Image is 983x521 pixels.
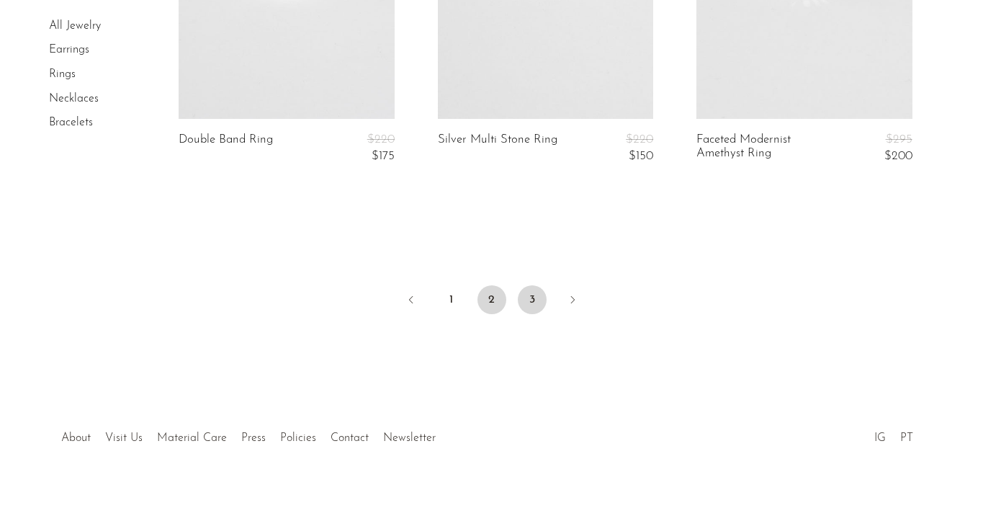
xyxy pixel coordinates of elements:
[900,432,913,444] a: PT
[518,285,547,314] a: 3
[626,133,653,146] span: $220
[867,421,920,448] ul: Social Medias
[372,150,395,162] span: $175
[280,432,316,444] a: Policies
[179,133,273,163] a: Double Band Ring
[157,432,227,444] a: Material Care
[49,68,76,80] a: Rings
[874,432,886,444] a: IG
[105,432,143,444] a: Visit Us
[49,45,89,56] a: Earrings
[438,133,557,163] a: Silver Multi Stone Ring
[477,285,506,314] span: 2
[884,150,912,162] span: $200
[49,93,99,104] a: Necklaces
[331,432,369,444] a: Contact
[696,133,839,163] a: Faceted Modernist Amethyst Ring
[367,133,395,146] span: $220
[49,20,101,32] a: All Jewelry
[629,150,653,162] span: $150
[241,432,266,444] a: Press
[397,285,426,317] a: Previous
[49,117,93,128] a: Bracelets
[54,421,443,448] ul: Quick links
[437,285,466,314] a: 1
[558,285,587,317] a: Next
[886,133,912,146] span: $295
[61,432,91,444] a: About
